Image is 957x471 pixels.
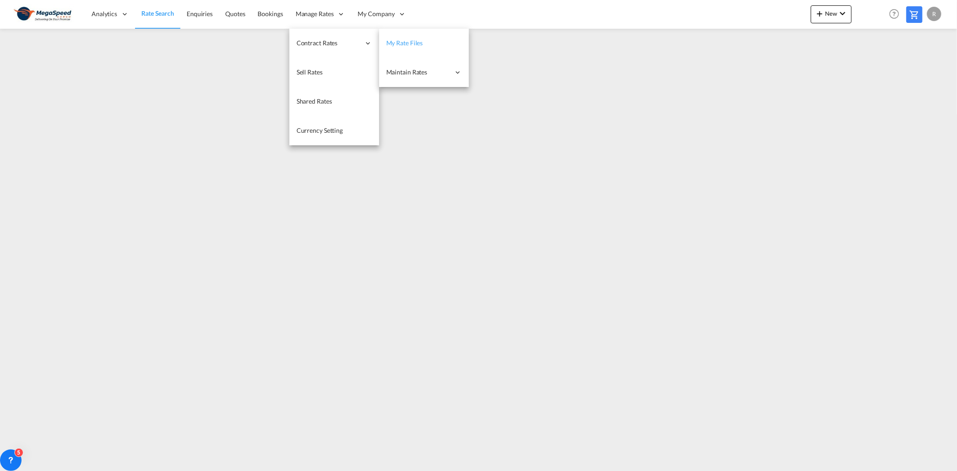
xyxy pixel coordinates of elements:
button: icon-plus 400-fgNewicon-chevron-down [811,5,852,23]
a: My Rate Files [379,29,469,58]
span: Manage Rates [296,9,334,18]
span: Shared Rates [297,97,332,105]
a: Currency Setting [289,116,379,145]
div: Maintain Rates [379,58,469,87]
span: Quotes [225,10,245,17]
span: Bookings [258,10,283,17]
span: Analytics [92,9,117,18]
img: ad002ba0aea611eda5429768204679d3.JPG [13,4,74,24]
a: Shared Rates [289,87,379,116]
span: Maintain Rates [386,68,450,77]
div: Help [887,6,906,22]
span: Currency Setting [297,126,343,134]
span: Rate Search [141,9,174,17]
a: Sell Rates [289,58,379,87]
span: My Company [358,9,395,18]
span: Contract Rates [297,39,360,48]
span: Help [887,6,902,22]
div: Contract Rates [289,29,379,58]
div: R [927,7,941,21]
span: My Rate Files [386,39,423,47]
iframe: Chat [7,424,38,458]
span: Sell Rates [297,68,323,76]
md-icon: icon-plus 400-fg [814,8,825,19]
md-icon: icon-chevron-down [837,8,848,19]
span: New [814,10,848,17]
span: Enquiries [187,10,213,17]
